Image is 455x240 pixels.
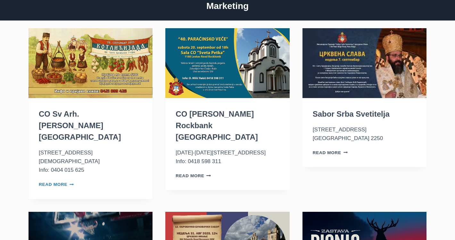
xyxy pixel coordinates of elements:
[39,182,74,187] a: Read More
[313,125,416,143] p: [STREET_ADDRESS] [GEOGRAPHIC_DATA] 2250
[313,110,390,118] a: Sabor Srba Svetitelja
[313,150,348,155] a: Read More
[165,28,289,98] img: CO Sv Petka Rockbank VIC
[39,148,142,175] p: [STREET_ADDRESS][DEMOGRAPHIC_DATA] Info: 0404 015 625
[176,173,211,178] a: Read More
[302,28,426,98] img: Sabor Srba Svetitelja
[176,148,279,166] p: [DATE]-[DATE][STREET_ADDRESS] Info: 0418 598 311
[176,110,258,141] a: CO [PERSON_NAME] Rockbank [GEOGRAPHIC_DATA]
[29,28,153,98] img: CO Sv Arh. Stefan Keysborough VIC
[39,110,121,141] a: CO Sv Arh. [PERSON_NAME] [GEOGRAPHIC_DATA]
